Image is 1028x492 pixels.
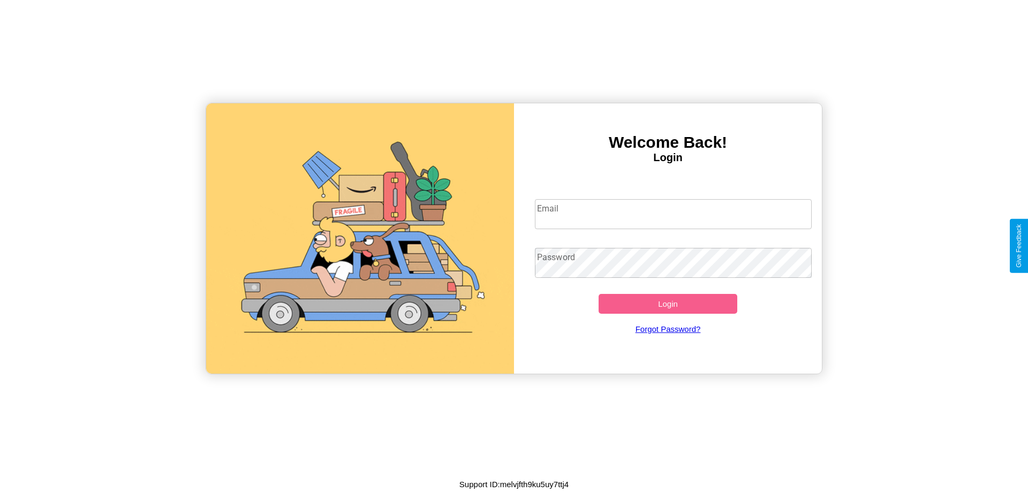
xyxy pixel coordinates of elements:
button: Login [599,294,737,314]
h4: Login [514,152,822,164]
h3: Welcome Back! [514,133,822,152]
div: Give Feedback [1015,224,1023,268]
img: gif [206,103,514,374]
a: Forgot Password? [530,314,807,344]
p: Support ID: melvjfth9ku5uy7ttj4 [459,477,569,491]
